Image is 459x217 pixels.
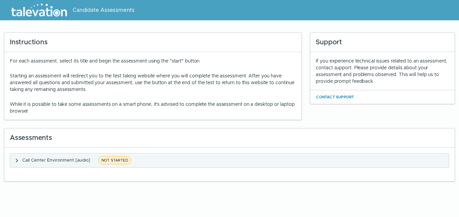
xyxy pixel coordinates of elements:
[34,5,45,11] span: Help
[98,156,131,164] span: NOT STARTED
[4,128,455,148] div: Assessments
[4,33,301,52] div: Instructions
[8,2,70,19] img: Talevation_Logo_Transparent_white.png
[10,101,296,114] p: While it is possible to take some assessments on a smart phone, it's advised to complete the asse...
[10,57,296,114] div: For each assessment, select its title and begin the assessment using the "start" button.
[310,33,455,52] div: Support
[73,6,135,14] span: Candidate Assessments
[10,72,296,93] p: Starting an assessment will redirect you to the test taking website where you will complete the a...
[316,57,449,85] div: If you experience technical issues related to an assessment, contact support. Please provide deta...
[10,153,449,167] button: Call Center Environment [audio]NOT STARTED
[316,93,354,101] button: Contact Support
[22,157,90,163] span: Call Center Environment [audio]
